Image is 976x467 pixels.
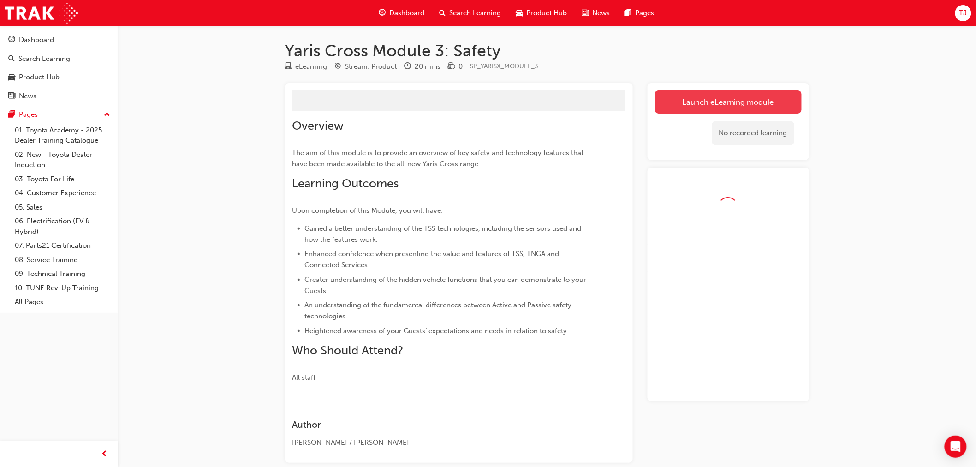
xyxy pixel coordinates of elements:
[8,36,15,44] span: guage-icon
[305,224,583,244] span: Gained a better understanding of the TSS technologies, including the sensors used and how the fea...
[11,214,114,239] a: 06. Electrification (EV & Hybrid)
[285,41,809,61] h1: Yaris Cross Module 3: Safety
[305,327,569,335] span: Heightened awareness of your Guests’ expectations and needs in relation to safety.
[335,63,342,71] span: target-icon
[8,73,15,82] span: car-icon
[285,63,292,71] span: learningResourceType_ELEARNING-icon
[4,69,114,86] a: Product Hub
[527,8,567,18] span: Product Hub
[959,8,967,18] span: TJ
[11,148,114,172] a: 02. New - Toyota Dealer Induction
[470,62,539,70] span: Learning resource code
[459,61,463,72] div: 0
[292,343,404,358] span: Who Should Attend?
[636,8,655,18] span: Pages
[618,4,662,23] a: pages-iconPages
[19,109,38,120] div: Pages
[415,61,441,72] div: 20 mins
[440,7,446,19] span: search-icon
[305,250,561,269] span: Enhanced confidence when presenting the value and features of TSS, TNGA and Connected Services.
[625,7,632,19] span: pages-icon
[955,5,971,21] button: TJ
[4,50,114,67] a: Search Learning
[509,4,575,23] a: car-iconProduct Hub
[582,7,589,19] span: news-icon
[4,106,114,123] button: Pages
[19,91,36,102] div: News
[405,63,411,71] span: clock-icon
[516,7,523,19] span: car-icon
[4,30,114,106] button: DashboardSearch LearningProduct HubNews
[292,206,443,215] span: Upon completion of this Module, you will have:
[5,3,78,24] img: Trak
[292,119,344,133] span: Overview
[11,239,114,253] a: 07. Parts21 Certification
[712,121,794,145] div: No recorded learning
[575,4,618,23] a: news-iconNews
[292,373,316,382] span: All staff
[945,436,967,458] div: Open Intercom Messenger
[448,61,463,72] div: Price
[11,281,114,295] a: 10. TUNE Rev-Up Training
[11,253,114,267] a: 08. Service Training
[11,200,114,215] a: 05. Sales
[296,61,327,72] div: eLearning
[104,109,110,121] span: up-icon
[11,172,114,186] a: 03. Toyota For Life
[655,90,802,114] a: Launch eLearning module
[11,267,114,281] a: 09. Technical Training
[345,61,397,72] div: Stream: Product
[11,123,114,148] a: 01. Toyota Academy - 2025 Dealer Training Catalogue
[19,35,54,45] div: Dashboard
[305,275,589,295] span: Greater understanding of the hidden vehicle functions that you can demonstrate to your Guests.
[593,8,610,18] span: News
[372,4,432,23] a: guage-iconDashboard
[292,437,592,448] div: [PERSON_NAME] / [PERSON_NAME]
[292,176,399,191] span: Learning Outcomes
[19,72,60,83] div: Product Hub
[292,419,592,430] h3: Author
[432,4,509,23] a: search-iconSearch Learning
[11,295,114,309] a: All Pages
[379,7,386,19] span: guage-icon
[11,186,114,200] a: 04. Customer Experience
[18,54,70,64] div: Search Learning
[8,111,15,119] span: pages-icon
[101,449,108,460] span: prev-icon
[8,92,15,101] span: news-icon
[4,31,114,48] a: Dashboard
[390,8,425,18] span: Dashboard
[405,61,441,72] div: Duration
[285,61,327,72] div: Type
[448,63,455,71] span: money-icon
[4,88,114,105] a: News
[335,61,397,72] div: Stream
[450,8,501,18] span: Search Learning
[8,55,15,63] span: search-icon
[305,301,574,320] span: An understanding of the fundamental differences between Active and Passive safety technologies.
[292,149,586,168] span: The aim of this module is to provide an overview of key safety and technology features that have ...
